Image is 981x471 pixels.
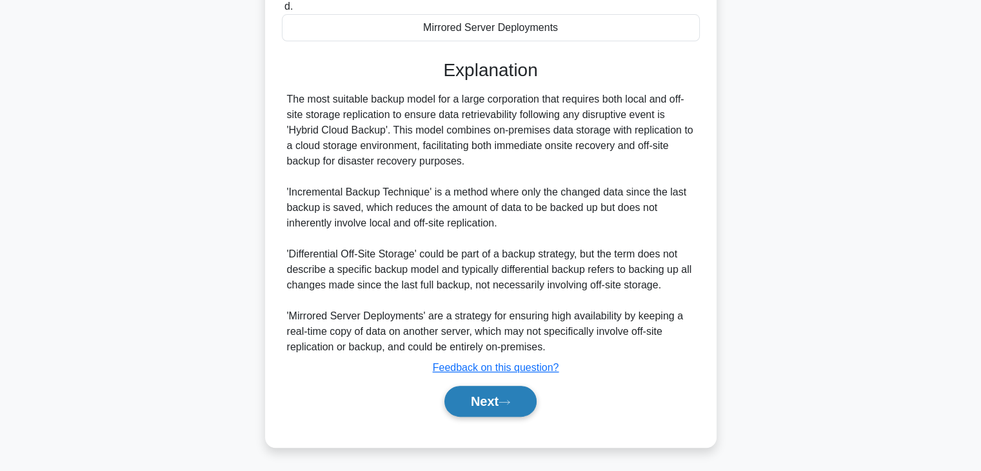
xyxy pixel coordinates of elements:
h3: Explanation [290,59,692,81]
span: d. [284,1,293,12]
button: Next [444,386,537,417]
div: The most suitable backup model for a large corporation that requires both local and off-site stor... [287,92,695,355]
a: Feedback on this question? [433,362,559,373]
div: Mirrored Server Deployments [282,14,700,41]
